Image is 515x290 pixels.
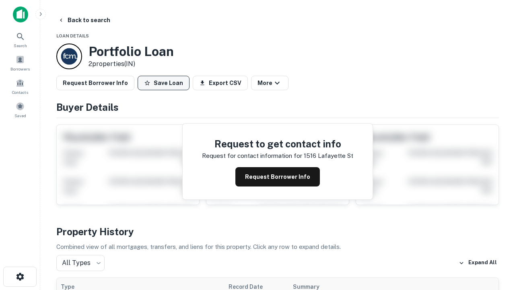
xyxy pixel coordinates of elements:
a: Search [2,29,38,50]
button: Back to search [55,13,113,27]
a: Saved [2,99,38,120]
button: More [251,76,288,90]
a: Contacts [2,75,38,97]
h4: Property History [56,224,499,239]
p: Request for contact information for [202,151,302,161]
span: Saved [14,112,26,119]
img: capitalize-icon.png [13,6,28,23]
h4: Request to get contact info [202,137,353,151]
p: 2 properties (IN) [89,59,174,69]
button: Request Borrower Info [56,76,134,90]
span: Loan Details [56,33,89,38]
span: Borrowers [10,66,30,72]
button: Save Loan [138,76,190,90]
span: Contacts [12,89,28,95]
span: Search [14,42,27,49]
p: Combined view of all mortgages, transfers, and liens for this property. Click any row to expand d... [56,242,499,252]
iframe: Chat Widget [475,200,515,238]
p: 1516 lafayette st [304,151,353,161]
h4: Buyer Details [56,100,499,114]
div: All Types [56,255,105,271]
button: Export CSV [193,76,248,90]
h3: Portfolio Loan [89,44,174,59]
button: Request Borrower Info [235,167,320,186]
button: Expand All [457,257,499,269]
a: Borrowers [2,52,38,74]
